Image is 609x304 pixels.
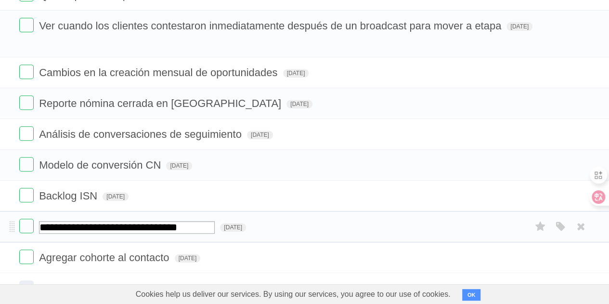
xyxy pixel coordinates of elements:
[531,219,549,235] label: Star task
[19,250,34,264] label: Done
[166,161,192,170] span: [DATE]
[39,251,171,264] span: Agregar cohorte al contacto
[19,65,34,79] label: Done
[19,95,34,110] label: Done
[126,285,460,304] span: Cookies help us deliver our services. By using our services, you agree to our use of cookies.
[39,282,128,294] span: Correr provisiones
[506,22,532,31] span: [DATE]
[19,126,34,141] label: Done
[39,190,100,202] span: Backlog ISN
[175,254,201,263] span: [DATE]
[103,192,129,201] span: [DATE]
[39,66,280,79] span: Cambios en la creación mensual de oportunidades
[220,223,246,232] span: [DATE]
[39,97,284,109] span: Reporte nómina cerrada en [GEOGRAPHIC_DATA]
[283,69,309,78] span: [DATE]
[462,289,481,301] button: OK
[19,157,34,172] label: Done
[39,159,163,171] span: Modelo de conversión CN
[19,280,34,295] label: Done
[39,128,244,140] span: Análisis de conversaciones de seguimiento
[19,219,34,233] label: Done
[39,20,504,32] span: Ver cuando los clientes contestaron inmediatamente después de un broadcast para mover a etapa
[247,131,273,139] span: [DATE]
[19,188,34,202] label: Done
[286,100,312,108] span: [DATE]
[19,18,34,32] label: Done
